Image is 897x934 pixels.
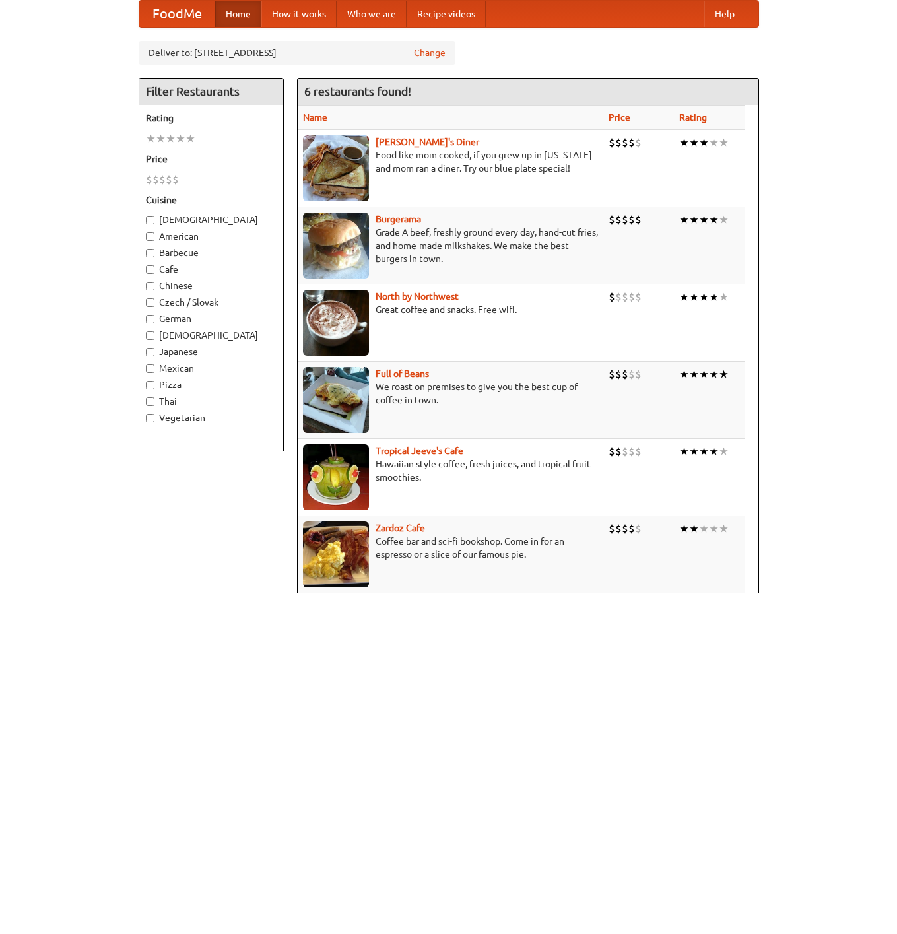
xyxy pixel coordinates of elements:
[303,535,598,561] p: Coffee bar and sci-fi bookshop. Come in for an espresso or a slice of our famous pie.
[699,367,709,382] li: ★
[337,1,407,27] a: Who we are
[146,315,154,323] input: German
[689,135,699,150] li: ★
[303,367,369,433] img: beans.jpg
[146,216,154,224] input: [DEMOGRAPHIC_DATA]
[699,135,709,150] li: ★
[176,131,185,146] li: ★
[303,135,369,201] img: sallys.jpg
[146,378,277,391] label: Pizza
[146,152,277,166] h5: Price
[699,290,709,304] li: ★
[635,444,642,459] li: $
[146,263,277,276] label: Cafe
[376,446,463,456] b: Tropical Jeeve's Cafe
[635,135,642,150] li: $
[146,246,277,259] label: Barbecue
[303,213,369,279] img: burgerama.jpg
[146,131,156,146] li: ★
[303,380,598,407] p: We roast on premises to give you the best cup of coffee in town.
[146,265,154,274] input: Cafe
[376,137,479,147] b: [PERSON_NAME]'s Diner
[146,411,277,424] label: Vegetarian
[139,41,455,65] div: Deliver to: [STREET_ADDRESS]
[719,367,729,382] li: ★
[303,112,327,123] a: Name
[689,444,699,459] li: ★
[303,226,598,265] p: Grade A beef, freshly ground every day, hand-cut fries, and home-made milkshakes. We make the bes...
[146,397,154,406] input: Thai
[615,135,622,150] li: $
[622,213,628,227] li: $
[146,112,277,125] h5: Rating
[615,213,622,227] li: $
[146,395,277,408] label: Thai
[376,214,421,224] a: Burgerama
[609,444,615,459] li: $
[709,521,719,536] li: ★
[376,523,425,533] b: Zardoz Cafe
[615,521,622,536] li: $
[679,444,689,459] li: ★
[166,131,176,146] li: ★
[635,521,642,536] li: $
[146,296,277,309] label: Czech / Slovak
[185,131,195,146] li: ★
[628,213,635,227] li: $
[152,172,159,187] li: $
[689,367,699,382] li: ★
[303,303,598,316] p: Great coffee and snacks. Free wifi.
[719,135,729,150] li: ★
[146,282,154,290] input: Chinese
[303,444,369,510] img: jeeves.jpg
[303,521,369,587] img: zardoz.jpg
[699,521,709,536] li: ★
[719,521,729,536] li: ★
[146,193,277,207] h5: Cuisine
[376,291,459,302] b: North by Northwest
[615,444,622,459] li: $
[679,290,689,304] li: ★
[679,521,689,536] li: ★
[628,521,635,536] li: $
[622,135,628,150] li: $
[719,444,729,459] li: ★
[709,135,719,150] li: ★
[139,1,215,27] a: FoodMe
[609,367,615,382] li: $
[146,362,277,375] label: Mexican
[156,131,166,146] li: ★
[709,213,719,227] li: ★
[615,290,622,304] li: $
[689,521,699,536] li: ★
[146,381,154,389] input: Pizza
[146,172,152,187] li: $
[635,367,642,382] li: $
[609,112,630,123] a: Price
[622,444,628,459] li: $
[146,348,154,356] input: Japanese
[628,367,635,382] li: $
[615,367,622,382] li: $
[699,213,709,227] li: ★
[709,367,719,382] li: ★
[146,414,154,422] input: Vegetarian
[146,331,154,340] input: [DEMOGRAPHIC_DATA]
[719,290,729,304] li: ★
[609,290,615,304] li: $
[709,290,719,304] li: ★
[689,213,699,227] li: ★
[146,298,154,307] input: Czech / Slovak
[628,135,635,150] li: $
[628,444,635,459] li: $
[215,1,261,27] a: Home
[261,1,337,27] a: How it works
[172,172,179,187] li: $
[622,521,628,536] li: $
[719,213,729,227] li: ★
[635,290,642,304] li: $
[622,367,628,382] li: $
[146,232,154,241] input: American
[376,368,429,379] b: Full of Beans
